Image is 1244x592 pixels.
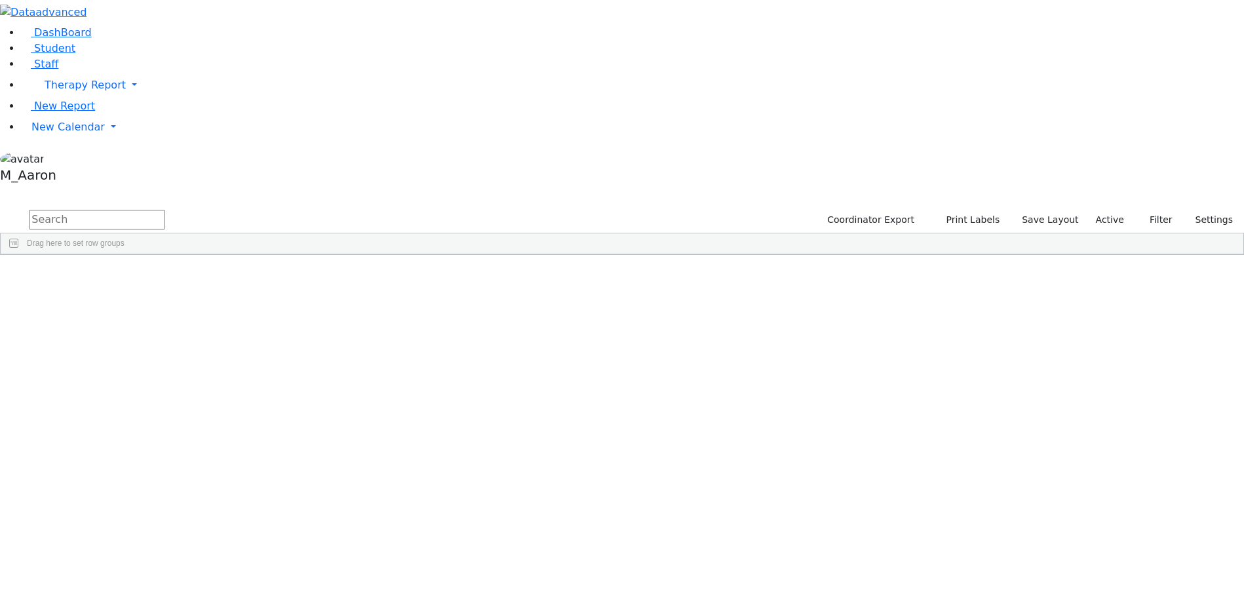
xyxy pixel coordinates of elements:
a: Staff [21,58,58,70]
span: New Calendar [31,121,105,133]
a: Therapy Report [21,72,1244,98]
span: Drag here to set row groups [27,239,125,248]
span: Student [34,42,75,54]
span: Staff [34,58,58,70]
a: DashBoard [21,26,92,39]
span: DashBoard [34,26,92,39]
span: Therapy Report [45,79,126,91]
label: Active [1090,210,1130,230]
a: Student [21,42,75,54]
button: Settings [1178,210,1239,230]
button: Save Layout [1016,210,1084,230]
input: Search [29,210,165,229]
button: Filter [1133,210,1178,230]
a: New Calendar [21,114,1244,140]
a: New Report [21,100,95,112]
button: Coordinator Export [819,210,920,230]
span: New Report [34,100,95,112]
button: Print Labels [931,210,1005,230]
